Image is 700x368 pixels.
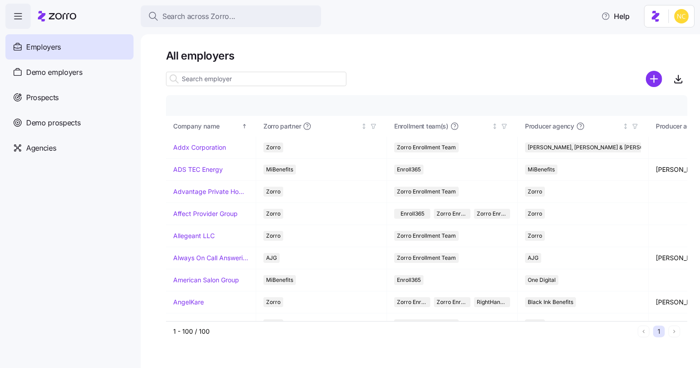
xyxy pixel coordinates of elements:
span: Enroll365 [401,209,424,219]
span: Zorro Enrollment Team [397,231,456,241]
span: MiBenefits [266,165,293,175]
span: Zorro Enrollment Experts [477,209,507,219]
a: Affect Provider Group [173,209,238,218]
a: Advantage Private Home Care [173,187,249,196]
span: RightHandMan Financial [477,297,507,307]
span: Zorro Enrollment Experts [437,297,467,307]
span: MiBenefits [528,165,555,175]
span: Zorro [266,209,281,219]
span: Zorro Enrollment Team [397,253,456,263]
span: [PERSON_NAME], [PERSON_NAME] & [PERSON_NAME] [528,143,668,152]
span: Zorro [266,187,281,197]
div: Not sorted [622,123,629,129]
div: Sorted ascending [241,123,248,129]
span: Black Ink Benefits [528,297,573,307]
span: Zorro [528,319,542,329]
a: Ares Interactive [173,320,220,329]
span: Enroll365 [397,165,421,175]
span: Zorro [266,143,281,152]
span: Enrollment team(s) [394,122,448,131]
a: Addx Corporation [173,143,226,152]
div: Not sorted [361,123,367,129]
span: MiBenefits [266,275,293,285]
button: 1 [653,326,665,337]
a: Allegeant LLC [173,231,215,240]
h1: All employers [166,49,687,63]
a: Always On Call Answering Service [173,253,249,262]
button: Search across Zorro... [141,5,321,27]
a: Prospects [5,85,134,110]
a: ADS TEC Energy [173,165,223,174]
span: Zorro [266,297,281,307]
span: Search across Zorro... [162,11,235,22]
span: Demo employers [26,67,83,78]
span: Zorro Enrollment Team [397,187,456,197]
span: Zorro Enrollment Team [397,297,428,307]
button: Next page [668,326,680,337]
span: Zorro Enrollment Team [437,209,467,219]
span: Agencies [26,143,56,154]
a: Employers [5,34,134,60]
span: Zorro [266,319,281,329]
span: Zorro [266,231,281,241]
span: Zorro [528,209,542,219]
span: Enroll365 [397,275,421,285]
span: AJG [528,253,539,263]
th: Producer agencyNot sorted [518,116,649,137]
a: Demo prospects [5,110,134,135]
div: Company name [173,121,240,131]
span: Zorro [528,231,542,241]
a: Demo employers [5,60,134,85]
div: 1 - 100 / 100 [173,327,634,336]
span: Zorro partner [263,122,301,131]
img: e03b911e832a6112bf72643c5874f8d8 [674,9,689,23]
th: Company nameSorted ascending [166,116,256,137]
span: One Digital [528,275,556,285]
th: Enrollment team(s)Not sorted [387,116,518,137]
span: Employers [26,41,61,53]
span: Prospects [26,92,59,103]
input: Search employer [166,72,346,86]
div: Not sorted [492,123,498,129]
th: Zorro partnerNot sorted [256,116,387,137]
span: Producer agency [525,122,574,131]
a: American Salon Group [173,276,239,285]
span: Demo prospects [26,117,81,129]
span: Zorro Enrollment Team [397,143,456,152]
span: Help [601,11,630,22]
a: AngelKare [173,298,204,307]
button: Help [594,7,637,25]
span: Zorro Enrollment Team [397,319,456,329]
button: Previous page [638,326,649,337]
span: AJG [266,253,277,263]
span: Producer agent [656,122,700,131]
a: Agencies [5,135,134,161]
svg: add icon [646,71,662,87]
span: Zorro [528,187,542,197]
